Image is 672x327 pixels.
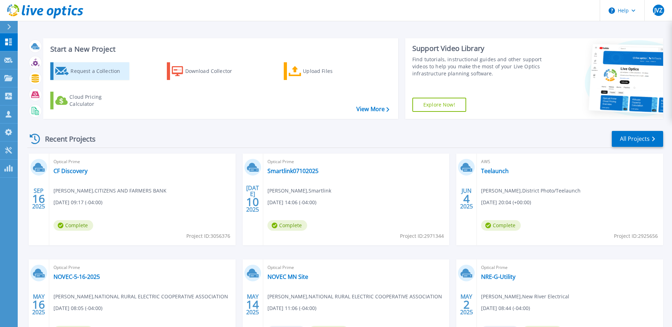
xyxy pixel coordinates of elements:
[463,302,470,308] span: 2
[27,130,105,148] div: Recent Projects
[412,98,466,112] a: Explore Now!
[53,293,228,300] span: [PERSON_NAME] , NATIONAL RURAL ELECTRIC COOPERATIVE ASSOCIATION
[53,273,100,280] a: NOVEC-5-16-2025
[267,199,316,206] span: [DATE] 14:06 (-04:00)
[32,196,45,202] span: 16
[246,302,259,308] span: 14
[460,292,473,317] div: MAY 2025
[32,186,45,212] div: SEP 2025
[267,293,442,300] span: [PERSON_NAME] , NATIONAL RURAL ELECTRIC COOPERATIVE ASSOCIATION
[481,167,509,174] a: Teelaunch
[186,232,230,240] span: Project ID: 3056376
[303,64,360,78] div: Upload Files
[481,273,515,280] a: NRE-G-Utility
[481,158,659,166] span: AWS
[53,167,87,174] a: CF Discovery
[267,304,316,312] span: [DATE] 11:06 (-04:00)
[614,232,658,240] span: Project ID: 2925656
[400,232,444,240] span: Project ID: 2971344
[412,56,544,77] div: Find tutorials, instructional guides and other support videos to help you make the most of your L...
[356,106,389,113] a: View More
[284,62,363,80] a: Upload Files
[412,44,544,53] div: Support Video Library
[53,304,102,312] span: [DATE] 08:05 (-04:00)
[654,7,662,13] span: JVZ
[53,264,231,271] span: Optical Prime
[481,187,581,195] span: [PERSON_NAME] , District Photo/Teelaunch
[50,62,129,80] a: Request a Collection
[246,199,259,205] span: 10
[32,292,45,317] div: MAY 2025
[267,273,308,280] a: NOVEC MN Site
[69,93,126,108] div: Cloud Pricing Calculator
[460,186,473,212] div: JUN 2025
[267,167,318,174] a: Smartlink07102025
[481,199,531,206] span: [DATE] 20:04 (+00:00)
[32,302,45,308] span: 16
[246,292,259,317] div: MAY 2025
[481,264,659,271] span: Optical Prime
[53,220,93,231] span: Complete
[481,220,521,231] span: Complete
[53,199,102,206] span: [DATE] 09:17 (-04:00)
[185,64,242,78] div: Download Collector
[481,304,530,312] span: [DATE] 08:44 (-04:00)
[267,220,307,231] span: Complete
[267,264,445,271] span: Optical Prime
[53,187,166,195] span: [PERSON_NAME] , CITIZENS AND FARMERS BANK
[50,45,389,53] h3: Start a New Project
[246,186,259,212] div: [DATE] 2025
[267,158,445,166] span: Optical Prime
[267,187,331,195] span: [PERSON_NAME] , Smartlink
[70,64,127,78] div: Request a Collection
[167,62,246,80] a: Download Collector
[463,196,470,202] span: 4
[481,293,569,300] span: [PERSON_NAME] , New River Electrical
[53,158,231,166] span: Optical Prime
[612,131,663,147] a: All Projects
[50,92,129,109] a: Cloud Pricing Calculator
